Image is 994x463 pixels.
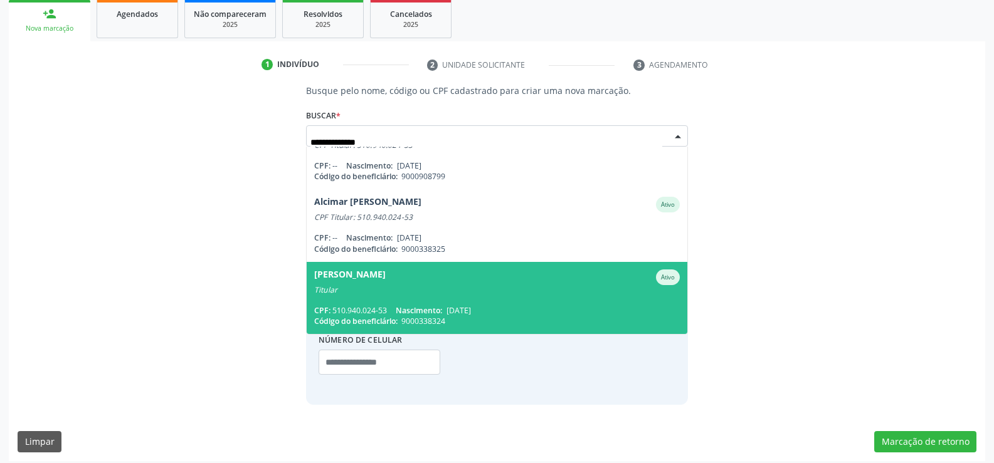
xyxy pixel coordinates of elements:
[314,244,398,254] span: Código do beneficiário:
[194,20,267,29] div: 2025
[117,9,158,19] span: Agendados
[661,273,675,281] small: Ativo
[314,305,680,316] div: 510.940.024-53
[277,59,319,70] div: Indivíduo
[346,160,393,171] span: Nascimento:
[314,171,398,182] span: Código do beneficiário:
[292,20,354,29] div: 2025
[18,431,61,452] button: Limpar
[314,232,680,243] div: --
[319,330,403,350] label: Número de celular
[43,7,56,21] div: person_add
[314,160,330,171] span: CPF:
[314,232,330,243] span: CPF:
[661,200,675,209] small: Ativo
[262,59,273,70] div: 1
[314,160,680,171] div: --
[397,232,421,243] span: [DATE]
[314,305,330,316] span: CPF:
[874,431,976,452] button: Marcação de retorno
[314,269,386,285] div: [PERSON_NAME]
[306,84,688,97] p: Busque pelo nome, código ou CPF cadastrado para criar uma nova marcação.
[304,9,342,19] span: Resolvidos
[447,305,471,316] span: [DATE]
[401,244,445,254] span: 9000338325
[314,285,680,295] div: Titular
[346,232,393,243] span: Nascimento:
[397,160,421,171] span: [DATE]
[396,305,442,316] span: Nascimento:
[401,171,445,182] span: 9000908799
[401,316,445,326] span: 9000338324
[314,212,680,222] div: CPF Titular: 510.940.024-53
[306,106,341,125] label: Buscar
[314,316,398,326] span: Código do beneficiário:
[194,9,267,19] span: Não compareceram
[18,24,82,33] div: Nova marcação
[379,20,442,29] div: 2025
[390,9,432,19] span: Cancelados
[314,197,421,212] div: Alcimar [PERSON_NAME]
